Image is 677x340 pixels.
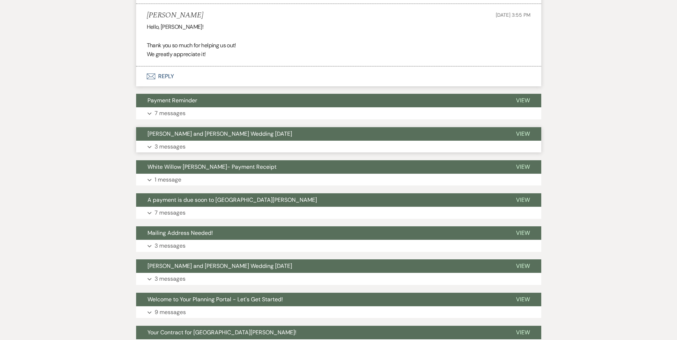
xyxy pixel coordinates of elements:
[136,174,541,186] button: 1 message
[516,262,530,270] span: View
[505,94,541,107] button: View
[136,240,541,252] button: 3 messages
[496,12,530,18] span: [DATE] 3:55 PM
[136,259,505,273] button: [PERSON_NAME] and [PERSON_NAME] Wedding [DATE]
[155,208,186,217] p: 7 messages
[136,66,541,86] button: Reply
[155,274,186,284] p: 3 messages
[147,196,317,204] span: A payment is due soon to [GEOGRAPHIC_DATA][PERSON_NAME]
[516,296,530,303] span: View
[136,326,505,339] button: Your Contract for [GEOGRAPHIC_DATA][PERSON_NAME]!
[136,193,505,207] button: A payment is due soon to [GEOGRAPHIC_DATA][PERSON_NAME]
[136,141,541,153] button: 3 messages
[136,207,541,219] button: 7 messages
[147,163,276,171] span: White Willow [PERSON_NAME]- Payment Receipt
[147,22,531,32] p: Hello, [PERSON_NAME]!
[505,127,541,141] button: View
[505,193,541,207] button: View
[516,229,530,237] span: View
[136,273,541,285] button: 3 messages
[505,326,541,339] button: View
[155,142,186,151] p: 3 messages
[505,259,541,273] button: View
[147,97,197,104] span: Payment Reminder
[136,127,505,141] button: [PERSON_NAME] and [PERSON_NAME] Wedding [DATE]
[505,160,541,174] button: View
[136,160,505,174] button: White Willow [PERSON_NAME]- Payment Receipt
[147,130,292,137] span: [PERSON_NAME] and [PERSON_NAME] Wedding [DATE]
[155,308,186,317] p: 9 messages
[147,229,213,237] span: Mailing Address Needed!
[516,196,530,204] span: View
[505,293,541,306] button: View
[136,293,505,306] button: Welcome to Your Planning Portal - Let's Get Started!
[147,329,296,336] span: Your Contract for [GEOGRAPHIC_DATA][PERSON_NAME]!
[136,107,541,119] button: 7 messages
[147,296,283,303] span: Welcome to Your Planning Portal - Let's Get Started!
[147,41,531,50] p: Thank you so much for helping us out!
[516,130,530,137] span: View
[147,50,531,59] p: We greatly appreciate it!
[136,306,541,318] button: 9 messages
[147,262,292,270] span: [PERSON_NAME] and [PERSON_NAME] Wedding [DATE]
[155,109,186,118] p: 7 messages
[505,226,541,240] button: View
[516,329,530,336] span: View
[136,94,505,107] button: Payment Reminder
[516,163,530,171] span: View
[155,175,181,184] p: 1 message
[516,97,530,104] span: View
[136,226,505,240] button: Mailing Address Needed!
[147,11,203,20] h5: [PERSON_NAME]
[155,241,186,250] p: 3 messages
